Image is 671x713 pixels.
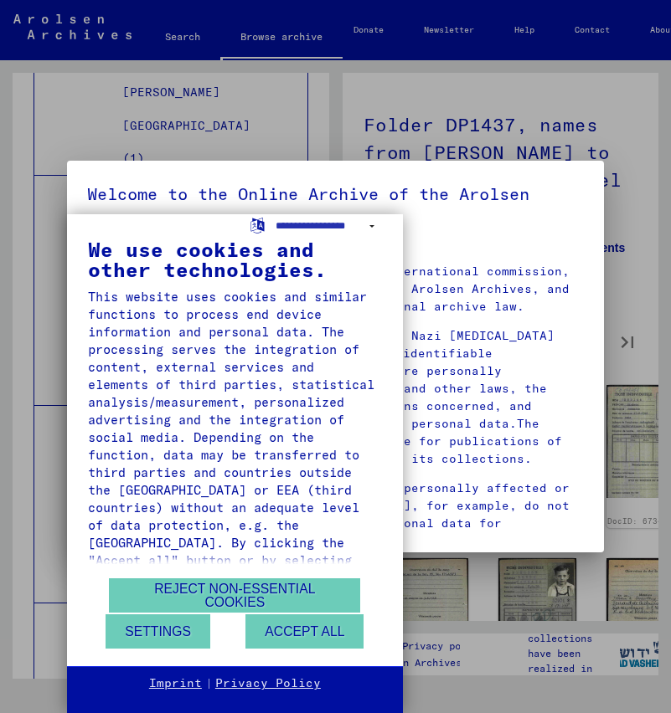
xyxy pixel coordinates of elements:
[245,614,364,649] button: Accept all
[88,239,382,280] div: We use cookies and other technologies.
[149,675,202,692] a: Imprint
[106,614,210,649] button: Settings
[88,288,382,675] div: This website uses cookies and similar functions to process end device information and personal da...
[109,578,360,613] button: Reject non-essential cookies
[215,675,321,692] a: Privacy Policy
